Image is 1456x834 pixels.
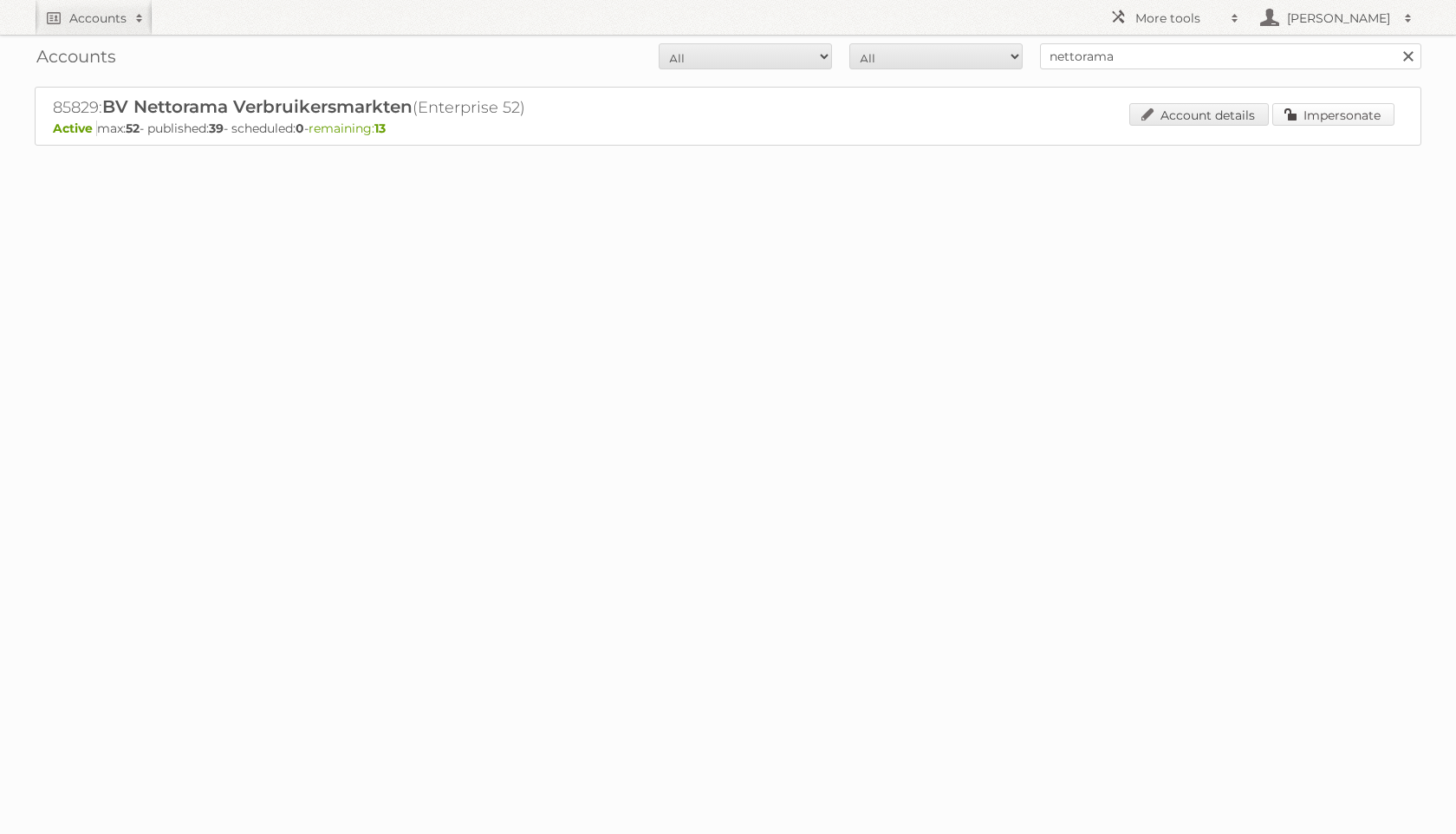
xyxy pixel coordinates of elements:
strong: 39 [209,121,224,136]
strong: 52 [126,121,140,136]
span: remaining: [309,121,386,136]
strong: 0 [296,121,304,136]
h2: More tools [1135,10,1222,27]
span: BV Nettorama Verbruikersmarkten [102,96,413,117]
span: Active [53,121,97,136]
p: max: - published: - scheduled: - [53,121,1403,136]
h2: Accounts [69,10,127,27]
strong: 13 [374,121,386,136]
a: Impersonate [1272,103,1394,126]
h2: [PERSON_NAME] [1283,10,1395,27]
h2: 85829: (Enterprise 52) [53,96,660,119]
a: Account details [1129,103,1269,126]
